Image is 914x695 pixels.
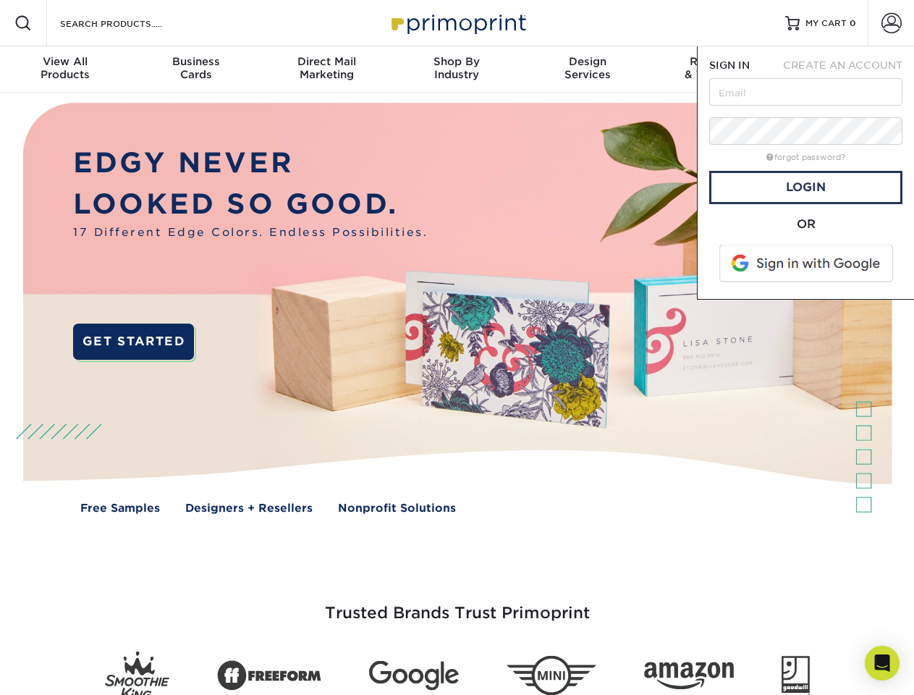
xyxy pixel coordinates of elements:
div: & Templates [653,55,783,81]
img: Goodwill [782,656,810,695]
div: Cards [130,55,261,81]
p: EDGY NEVER [73,143,428,184]
span: CREATE AN ACCOUNT [783,59,902,71]
a: forgot password? [766,153,845,162]
div: OR [709,216,902,233]
a: Resources& Templates [653,46,783,93]
span: Direct Mail [261,55,392,68]
img: Amazon [644,662,734,690]
span: MY CART [805,17,847,30]
span: SIGN IN [709,59,750,71]
h3: Trusted Brands Trust Primoprint [34,569,881,640]
span: 0 [850,18,856,28]
span: Shop By [392,55,522,68]
div: Services [522,55,653,81]
div: Marketing [261,55,392,81]
span: 17 Different Edge Colors. Endless Possibilities. [73,224,428,241]
span: Resources [653,55,783,68]
img: Google [369,661,459,691]
a: BusinessCards [130,46,261,93]
span: Business [130,55,261,68]
a: Free Samples [80,500,160,517]
span: Design [522,55,653,68]
a: Nonprofit Solutions [338,500,456,517]
input: SEARCH PRODUCTS..... [59,14,200,32]
a: Login [709,171,902,204]
img: Primoprint [385,7,530,38]
a: Direct MailMarketing [261,46,392,93]
a: DesignServices [522,46,653,93]
div: Open Intercom Messenger [865,646,900,681]
input: Email [709,78,902,106]
a: GET STARTED [73,324,194,360]
a: Designers + Resellers [185,500,313,517]
div: Industry [392,55,522,81]
p: LOOKED SO GOOD. [73,184,428,225]
a: Shop ByIndustry [392,46,522,93]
